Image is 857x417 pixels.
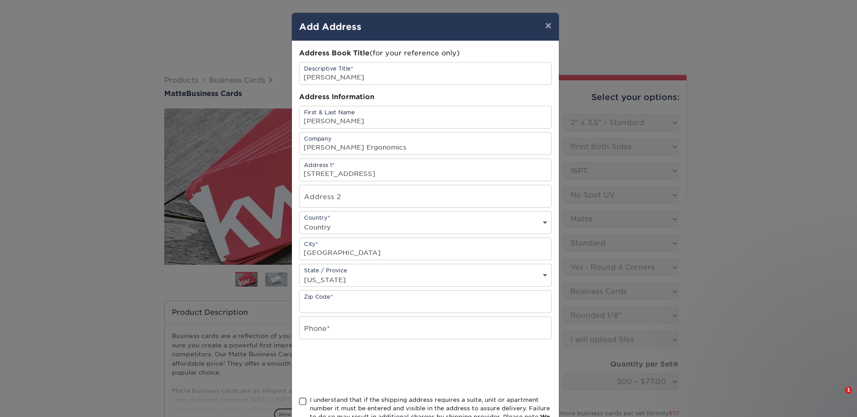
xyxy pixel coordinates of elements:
[299,92,552,102] div: Address Information
[299,20,552,33] h4: Add Address
[538,13,558,38] button: ×
[299,48,552,58] div: (for your reference only)
[827,387,848,408] iframe: Intercom live chat
[299,350,435,385] iframe: reCAPTCHA
[299,49,370,57] span: Address Book Title
[845,387,852,394] span: 1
